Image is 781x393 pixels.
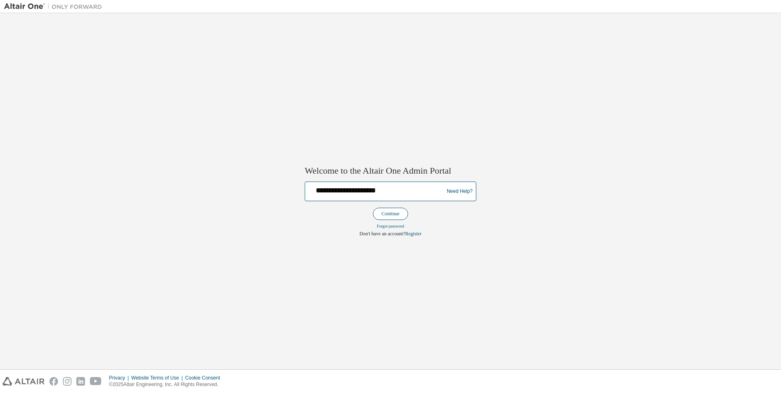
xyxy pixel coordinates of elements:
[405,231,422,237] a: Register
[359,231,405,237] span: Don't have an account?
[373,208,408,220] button: Continue
[63,377,71,386] img: instagram.svg
[109,375,131,381] div: Privacy
[4,2,106,11] img: Altair One
[185,375,225,381] div: Cookie Consent
[131,375,185,381] div: Website Terms of Use
[90,377,102,386] img: youtube.svg
[2,377,45,386] img: altair_logo.svg
[49,377,58,386] img: facebook.svg
[447,191,473,192] a: Need Help?
[76,377,85,386] img: linkedin.svg
[109,381,225,388] p: © 2025 Altair Engineering, Inc. All Rights Reserved.
[305,165,476,176] h2: Welcome to the Altair One Admin Portal
[377,224,404,229] a: Forgot password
